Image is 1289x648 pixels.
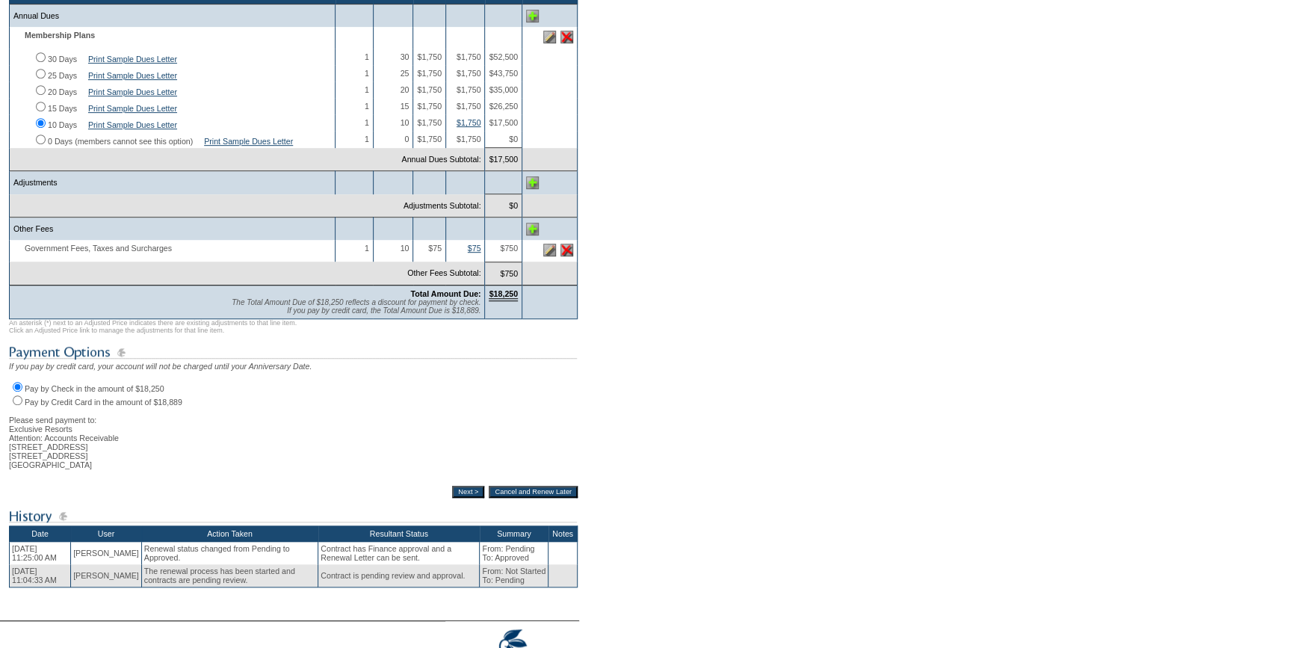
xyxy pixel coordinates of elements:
[9,407,578,469] div: Please send payment to: Exclusive Resorts Attention: Accounts Receivable [STREET_ADDRESS] [STREET...
[543,244,556,256] img: Edit this line item
[404,135,409,144] span: 0
[204,137,293,146] a: Print Sample Dues Letter
[48,87,77,96] label: 20 Days
[48,71,77,80] label: 25 Days
[25,384,164,393] label: Pay by Check in the amount of $18,250
[365,85,369,94] span: 1
[489,52,518,61] span: $52,500
[365,244,369,253] span: 1
[10,285,485,318] td: Total Amount Due:
[10,525,71,542] th: Date
[10,148,485,171] td: Annual Dues Subtotal:
[365,135,369,144] span: 1
[452,486,484,498] input: Next >
[489,118,518,127] span: $17,500
[88,71,177,80] a: Print Sample Dues Letter
[526,176,539,189] img: Add Adjustments line item
[141,564,318,587] td: The renewal process has been started and contracts are pending review.
[489,102,518,111] span: $26,250
[500,244,518,253] span: $750
[417,69,442,78] span: $1,750
[401,52,409,61] span: 30
[88,104,177,113] a: Print Sample Dues Letter
[401,69,409,78] span: 25
[365,102,369,111] span: 1
[365,118,369,127] span: 1
[543,31,556,43] img: Edit this line item
[417,85,442,94] span: $1,750
[417,102,442,111] span: $1,750
[10,4,336,28] td: Annual Dues
[25,398,182,407] label: Pay by Credit Card in the amount of $18,889
[548,525,578,542] th: Notes
[48,55,77,64] label: 30 Days
[480,525,548,542] th: Summary
[25,31,95,40] b: Membership Plans
[417,118,442,127] span: $1,750
[88,120,177,129] a: Print Sample Dues Letter
[485,262,522,285] td: $750
[489,69,518,78] span: $43,750
[48,137,193,146] label: 0 Days (members cannot see this option)
[560,244,573,256] img: Delete this line item
[417,52,442,61] span: $1,750
[365,52,369,61] span: 1
[71,542,142,564] td: [PERSON_NAME]
[560,31,573,43] img: Delete this line item
[457,69,481,78] span: $1,750
[10,217,336,241] td: Other Fees
[428,244,442,253] span: $75
[457,135,481,144] span: $1,750
[457,85,481,94] span: $1,750
[480,564,548,587] td: From: Not Started To: Pending
[48,104,77,113] label: 15 Days
[318,564,480,587] td: Contract is pending review and approval.
[480,542,548,564] td: From: Pending To: Approved
[318,525,480,542] th: Resultant Status
[9,507,577,525] img: subTtlHistory.gif
[526,10,539,22] img: Add Annual Dues line item
[401,85,409,94] span: 20
[141,525,318,542] th: Action Taken
[457,102,481,111] span: $1,750
[9,319,297,334] span: An asterisk (*) next to an Adjusted Price indicates there are existing adjustments to that line i...
[141,542,318,564] td: Renewal status changed from Pending to Approved.
[401,118,409,127] span: 10
[526,223,539,235] img: Add Other Fees line item
[9,343,577,362] img: subTtlPaymentOptions.gif
[401,102,409,111] span: 15
[485,194,522,217] td: $0
[71,525,142,542] th: User
[457,118,481,127] a: $1,750
[509,135,518,144] span: $0
[10,262,485,285] td: Other Fees Subtotal:
[401,244,409,253] span: 10
[489,85,518,94] span: $35,000
[457,52,481,61] span: $1,750
[10,542,71,564] td: [DATE] 11:25:00 AM
[9,362,312,371] span: If you pay by credit card, your account will not be charged until your Anniversary Date.
[232,298,480,315] span: The Total Amount Due of $18,250 reflects a discount for payment by check. If you pay by credit ca...
[10,564,71,587] td: [DATE] 11:04:33 AM
[489,289,518,301] span: $18,250
[318,542,480,564] td: Contract has Finance approval and a Renewal Letter can be sent.
[71,564,142,587] td: [PERSON_NAME]
[365,69,369,78] span: 1
[10,194,485,217] td: Adjustments Subtotal:
[489,486,578,498] input: Cancel and Renew Later
[88,55,177,64] a: Print Sample Dues Letter
[48,120,77,129] label: 10 Days
[485,148,522,171] td: $17,500
[468,244,481,253] a: $75
[417,135,442,144] span: $1,750
[10,171,336,194] td: Adjustments
[88,87,177,96] a: Print Sample Dues Letter
[13,244,179,253] span: Government Fees, Taxes and Surcharges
